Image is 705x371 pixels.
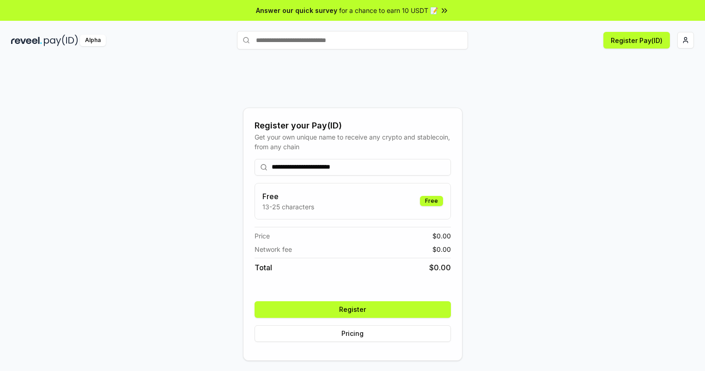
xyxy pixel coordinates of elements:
[255,119,451,132] div: Register your Pay(ID)
[255,231,270,241] span: Price
[432,231,451,241] span: $ 0.00
[44,35,78,46] img: pay_id
[262,191,314,202] h3: Free
[262,202,314,212] p: 13-25 characters
[432,244,451,254] span: $ 0.00
[255,325,451,342] button: Pricing
[256,6,337,15] span: Answer our quick survey
[255,262,272,273] span: Total
[339,6,438,15] span: for a chance to earn 10 USDT 📝
[420,196,443,206] div: Free
[255,132,451,152] div: Get your own unique name to receive any crypto and stablecoin, from any chain
[603,32,670,49] button: Register Pay(ID)
[255,244,292,254] span: Network fee
[80,35,106,46] div: Alpha
[11,35,42,46] img: reveel_dark
[255,301,451,318] button: Register
[429,262,451,273] span: $ 0.00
